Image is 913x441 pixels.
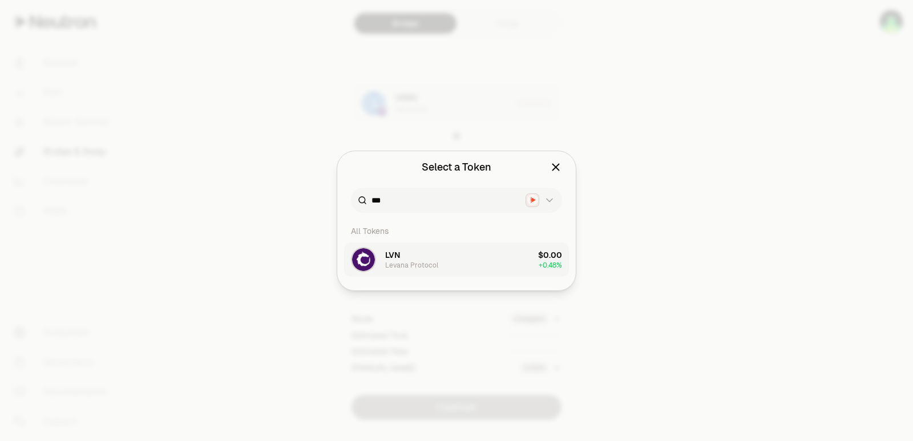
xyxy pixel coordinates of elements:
[344,242,569,277] button: LVN LogoLVNLevana Protocol$0.00+0.48%
[539,261,562,270] span: + 0.48%
[550,159,562,175] button: Close
[385,249,400,261] span: LVN
[538,249,562,261] div: $0.00
[344,220,569,242] div: All Tokens
[526,193,555,207] button: Neutron LogoNeutron Logo
[352,248,375,271] img: LVN Logo
[422,159,491,175] div: Select a Token
[527,195,538,205] img: Neutron Logo
[385,261,438,270] div: Levana Protocol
